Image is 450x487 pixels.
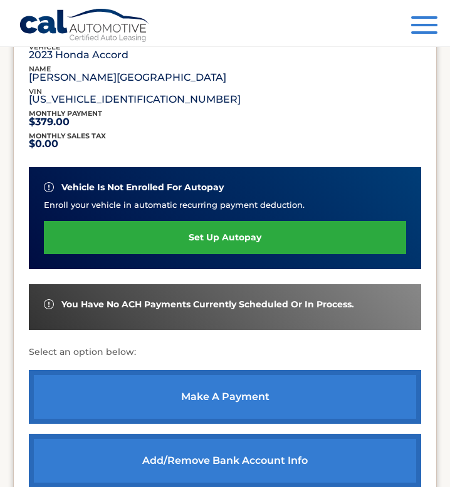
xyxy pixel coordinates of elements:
[44,221,406,254] a: set up autopay
[61,299,354,310] span: You have no ACH payments currently scheduled or in process.
[29,74,226,81] p: [PERSON_NAME][GEOGRAPHIC_DATA]
[29,87,42,96] span: vin
[19,8,150,44] a: Cal Automotive
[44,182,54,192] img: alert-white.svg
[61,182,224,193] span: vehicle is not enrolled for autopay
[29,109,102,118] span: Monthly Payment
[44,299,54,309] img: alert-white.svg
[29,119,102,125] p: $379.00
[29,64,51,73] span: name
[29,141,106,147] p: $0.00
[44,198,406,211] p: Enroll your vehicle in automatic recurring payment deduction.
[29,96,241,103] p: [US_VEHICLE_IDENTIFICATION_NUMBER]
[29,52,128,58] p: 2023 Honda Accord
[29,345,421,360] p: Select an option below:
[29,370,421,424] a: make a payment
[411,16,437,37] button: Menu
[29,131,106,140] span: Monthly sales Tax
